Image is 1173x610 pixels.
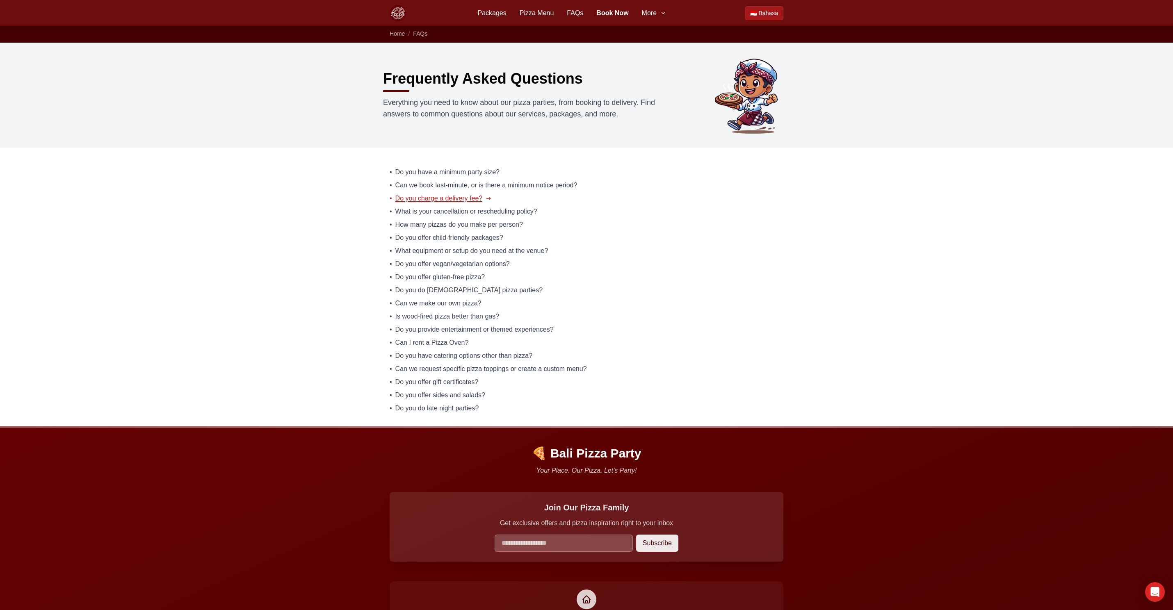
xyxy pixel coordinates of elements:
[395,180,577,190] span: Can we book last-minute, or is there a minimum notice period?
[395,325,554,335] span: Do you provide entertainment or themed experiences?
[390,246,783,256] a: • What equipment or setup do you need at the venue?
[390,167,392,177] span: •
[395,377,478,387] span: Do you offer gift certificates?
[390,351,392,361] span: •
[395,167,500,177] span: Do you have a minimum party size?
[395,298,482,308] span: Can we make our own pizza?
[390,312,392,321] span: •
[390,325,392,335] span: •
[390,272,783,282] a: • Do you offer gluten-free pizza?
[399,518,774,528] p: Get exclusive offers and pizza inspiration right to your inbox
[390,285,392,295] span: •
[390,312,783,321] a: • Is wood-fired pizza better than gas?
[390,351,783,361] a: • Do you have catering options other than pizza?
[383,71,583,87] h1: Frequently Asked Questions
[390,298,783,308] a: • Can we make our own pizza?
[636,535,678,552] button: Subscribe
[395,338,469,348] span: Can I rent a Pizza Oven?
[413,30,427,37] a: FAQs
[395,272,485,282] span: Do you offer gluten-free pizza?
[390,207,783,216] a: • What is your cancellation or rescheduling policy?
[390,377,783,387] a: • Do you offer gift certificates?
[390,403,392,413] span: •
[390,364,783,374] a: • Can we request specific pizza toppings or create a custom menu?
[390,403,783,413] a: • Do you do late night parties?
[395,246,548,256] span: What equipment or setup do you need at the venue?
[395,285,543,295] span: Do you do [DEMOGRAPHIC_DATA] pizza parties?
[390,466,783,476] p: Your Place. Our Pizza. Let's Party!
[390,390,392,400] span: •
[390,364,392,374] span: •
[1145,582,1165,602] div: Open Intercom Messenger
[390,180,392,190] span: •
[390,338,783,348] a: • Can I rent a Pizza Oven?
[390,259,783,269] a: • Do you offer vegan/vegetarian options?
[390,167,783,177] a: • Do you have a minimum party size?
[642,8,666,18] button: More
[395,233,503,243] span: Do you offer child-friendly packages?
[390,377,392,387] span: •
[390,5,406,21] img: Bali Pizza Party Logo
[390,298,392,308] span: •
[390,446,783,461] p: 🍕 Bali Pizza Party
[390,233,392,243] span: •
[383,97,659,120] p: Everything you need to know about our pizza parties, from booking to delivery. Find answers to co...
[390,259,392,269] span: •
[745,6,783,20] a: Beralih ke Bahasa Indonesia
[390,193,783,203] a: • Do you charge a delivery fee?
[390,180,783,190] a: • Can we book last-minute, or is there a minimum notice period?
[390,207,392,216] span: •
[596,8,628,18] a: Book Now
[408,30,410,38] li: /
[390,30,405,37] a: Home
[390,272,392,282] span: •
[390,220,783,230] a: • How many pizzas do you make per person?
[395,193,483,203] span: Do you charge a delivery fee?
[390,390,783,400] a: • Do you offer sides and salads?
[390,193,392,203] span: •
[390,285,783,295] a: • Do you do [DEMOGRAPHIC_DATA] pizza parties?
[395,364,587,374] span: Can we request specific pizza toppings or create a custom menu?
[395,403,479,413] span: Do you do late night parties?
[520,8,554,18] a: Pizza Menu
[567,8,583,18] a: FAQs
[395,312,499,321] span: Is wood-fired pizza better than gas?
[395,390,485,400] span: Do you offer sides and salads?
[395,351,532,361] span: Do you have catering options other than pizza?
[390,167,783,413] section: FAQ Topics
[390,220,392,230] span: •
[395,207,537,216] span: What is your cancellation or rescheduling policy?
[711,56,790,134] img: Common questions about Bali Pizza Party
[399,502,774,513] h3: Join Our Pizza Family
[477,8,506,18] a: Packages
[642,8,657,18] span: More
[390,338,392,348] span: •
[390,325,783,335] a: • Do you provide entertainment or themed experiences?
[759,9,778,17] span: Bahasa
[390,233,783,243] a: • Do you offer child-friendly packages?
[395,220,523,230] span: How many pizzas do you make per person?
[390,246,392,256] span: •
[395,259,510,269] span: Do you offer vegan/vegetarian options?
